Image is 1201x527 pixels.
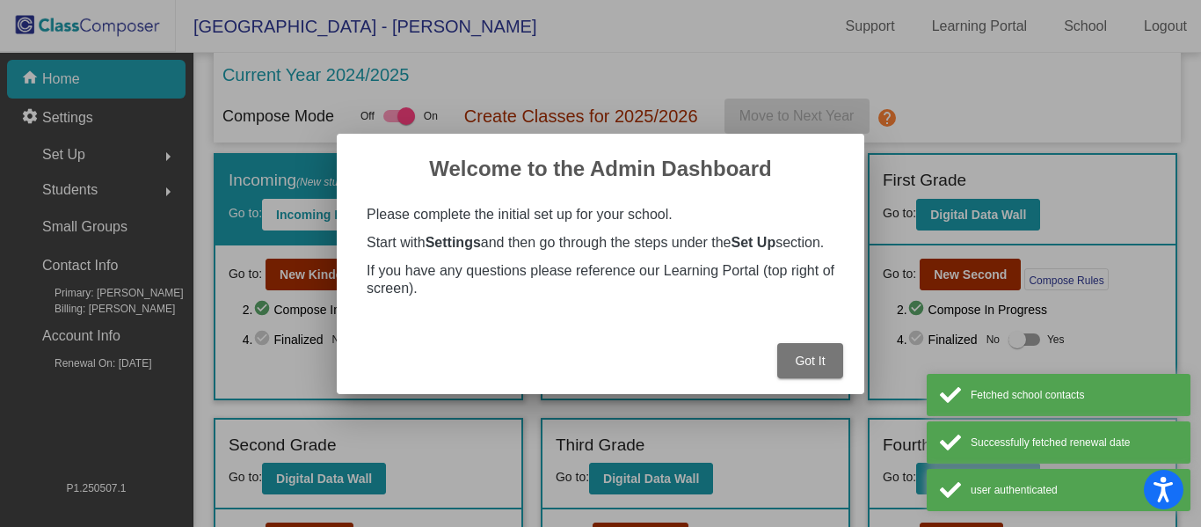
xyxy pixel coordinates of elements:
[731,235,775,250] b: Set Up
[777,343,843,378] button: Got It
[971,435,1177,450] div: Successfully fetched renewal date
[367,234,834,252] p: Start with and then go through the steps under the section.
[971,482,1177,498] div: user authenticated
[426,235,481,250] b: Settings
[971,387,1177,403] div: Fetched school contacts
[358,155,843,183] h2: Welcome to the Admin Dashboard
[795,354,825,368] span: Got It
[367,262,834,297] p: If you have any questions please reference our Learning Portal (top right of screen).
[367,206,834,223] p: Please complete the initial set up for your school.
